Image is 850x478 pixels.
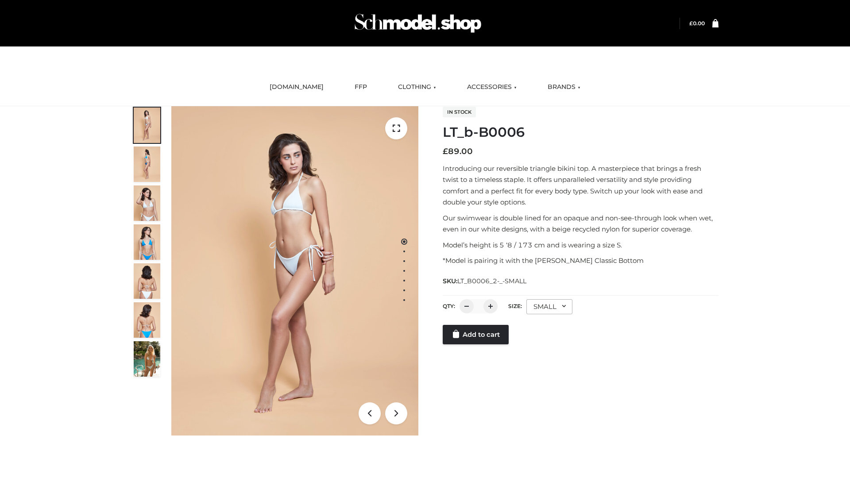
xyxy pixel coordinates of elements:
span: LT_B0006_2-_-SMALL [457,277,526,285]
img: ArielClassicBikiniTop_CloudNine_AzureSky_OW114ECO_4-scaled.jpg [134,224,160,260]
a: FFP [348,77,374,97]
a: BRANDS [541,77,587,97]
label: Size: [508,303,522,309]
bdi: 89.00 [443,146,473,156]
img: ArielClassicBikiniTop_CloudNine_AzureSky_OW114ECO_2-scaled.jpg [134,146,160,182]
img: ArielClassicBikiniTop_CloudNine_AzureSky_OW114ECO_1 [171,106,418,436]
a: ACCESSORIES [460,77,523,97]
h1: LT_b-B0006 [443,124,719,140]
a: Add to cart [443,325,509,344]
p: Our swimwear is double lined for an opaque and non-see-through look when wet, even in our white d... [443,212,719,235]
p: Introducing our reversible triangle bikini top. A masterpiece that brings a fresh twist to a time... [443,163,719,208]
label: QTY: [443,303,455,309]
a: [DOMAIN_NAME] [263,77,330,97]
span: £ [689,20,693,27]
img: ArielClassicBikiniTop_CloudNine_AzureSky_OW114ECO_8-scaled.jpg [134,302,160,338]
img: ArielClassicBikiniTop_CloudNine_AzureSky_OW114ECO_3-scaled.jpg [134,185,160,221]
p: Model’s height is 5 ‘8 / 173 cm and is wearing a size S. [443,239,719,251]
img: ArielClassicBikiniTop_CloudNine_AzureSky_OW114ECO_1-scaled.jpg [134,108,160,143]
span: SKU: [443,276,527,286]
img: Schmodel Admin 964 [352,6,484,41]
img: ArielClassicBikiniTop_CloudNine_AzureSky_OW114ECO_7-scaled.jpg [134,263,160,299]
p: *Model is pairing it with the [PERSON_NAME] Classic Bottom [443,255,719,266]
span: £ [443,146,448,156]
img: Arieltop_CloudNine_AzureSky2.jpg [134,341,160,377]
bdi: 0.00 [689,20,705,27]
a: £0.00 [689,20,705,27]
a: CLOTHING [391,77,443,97]
div: SMALL [526,299,572,314]
span: In stock [443,107,476,117]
